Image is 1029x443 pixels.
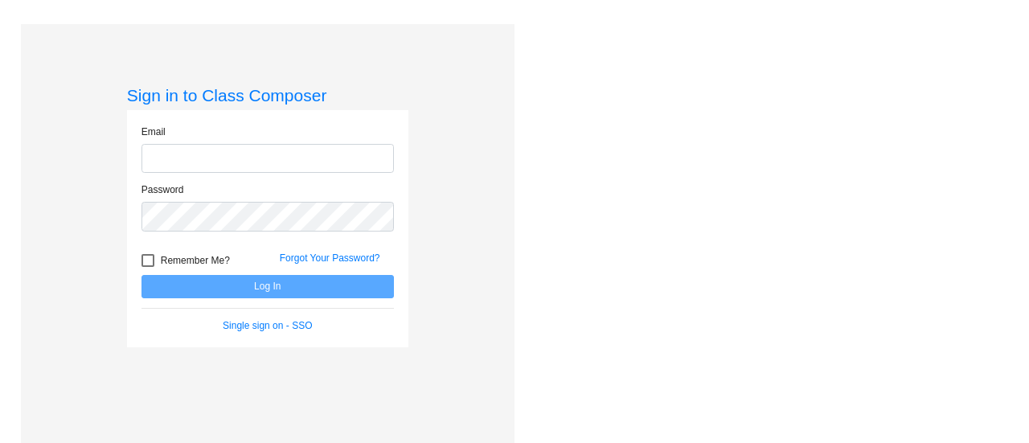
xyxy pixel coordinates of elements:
span: Remember Me? [161,251,230,270]
label: Password [141,183,184,197]
a: Forgot Your Password? [280,252,380,264]
a: Single sign on - SSO [223,320,312,331]
button: Log In [141,275,394,298]
label: Email [141,125,166,139]
h3: Sign in to Class Composer [127,85,408,105]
